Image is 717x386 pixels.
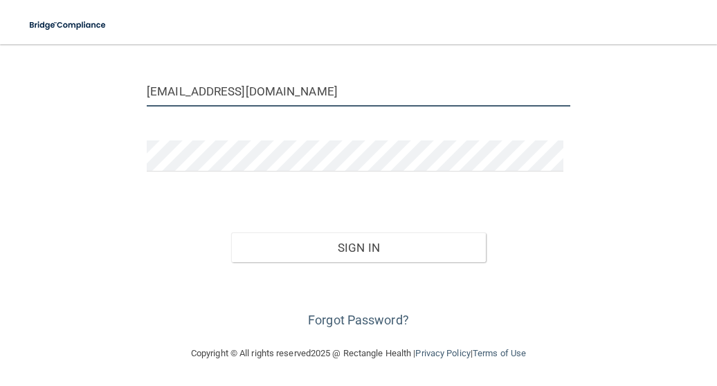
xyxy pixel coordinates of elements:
img: bridge_compliance_login_screen.278c3ca4.svg [21,11,116,39]
a: Forgot Password? [308,313,409,327]
input: Email [147,75,570,107]
a: Terms of Use [473,348,526,358]
a: Privacy Policy [415,348,470,358]
button: Sign In [231,232,485,263]
div: Copyright © All rights reserved 2025 @ Rectangle Health | | [106,331,611,376]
